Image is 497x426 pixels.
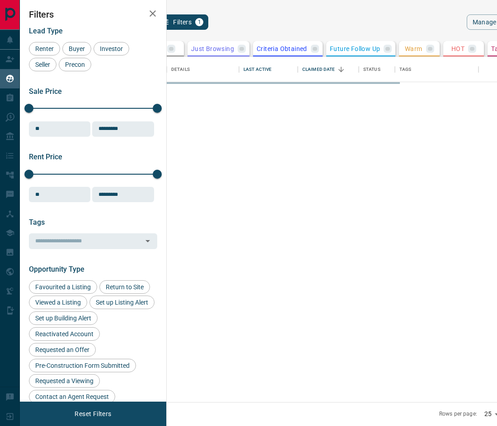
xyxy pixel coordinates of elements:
[156,14,208,30] button: Filters1
[94,42,129,56] div: Investor
[29,390,115,403] div: Contact an Agent Request
[32,315,94,322] span: Set up Building Alert
[29,359,136,372] div: Pre-Construction Form Submitted
[32,377,97,384] span: Requested a Viewing
[29,58,56,71] div: Seller
[59,58,91,71] div: Precon
[439,410,477,418] p: Rows per page:
[62,42,91,56] div: Buyer
[29,42,60,56] div: Renter
[29,327,100,341] div: Reactivated Account
[239,57,298,82] div: Last Active
[29,218,45,227] span: Tags
[29,9,157,20] h2: Filters
[29,87,62,96] span: Sale Price
[62,61,88,68] span: Precon
[32,346,93,353] span: Requested an Offer
[29,343,96,357] div: Requested an Offer
[395,57,478,82] div: Tags
[29,296,87,309] div: Viewed a Listing
[29,153,62,161] span: Rent Price
[29,265,84,273] span: Opportunity Type
[93,299,151,306] span: Set up Listing Alert
[32,362,133,369] span: Pre-Construction Form Submitted
[69,406,117,421] button: Reset Filters
[405,46,422,52] p: Warm
[196,19,202,25] span: 1
[171,57,190,82] div: Details
[167,57,239,82] div: Details
[32,330,97,338] span: Reactivated Account
[29,311,98,325] div: Set up Building Alert
[298,57,359,82] div: Claimed Date
[191,46,234,52] p: Just Browsing
[32,61,53,68] span: Seller
[335,63,347,76] button: Sort
[363,57,380,82] div: Status
[32,299,84,306] span: Viewed a Listing
[89,296,155,309] div: Set up Listing Alert
[29,27,63,35] span: Lead Type
[66,45,88,52] span: Buyer
[359,57,395,82] div: Status
[32,45,57,52] span: Renter
[103,283,147,291] span: Return to Site
[32,283,94,291] span: Favourited a Listing
[302,57,335,82] div: Claimed Date
[29,280,97,294] div: Favourited a Listing
[97,45,126,52] span: Investor
[141,235,154,247] button: Open
[330,46,380,52] p: Future Follow Up
[244,57,272,82] div: Last Active
[99,280,150,294] div: Return to Site
[32,393,112,400] span: Contact an Agent Request
[399,57,412,82] div: Tags
[451,46,464,52] p: HOT
[257,46,307,52] p: Criteria Obtained
[29,374,100,388] div: Requested a Viewing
